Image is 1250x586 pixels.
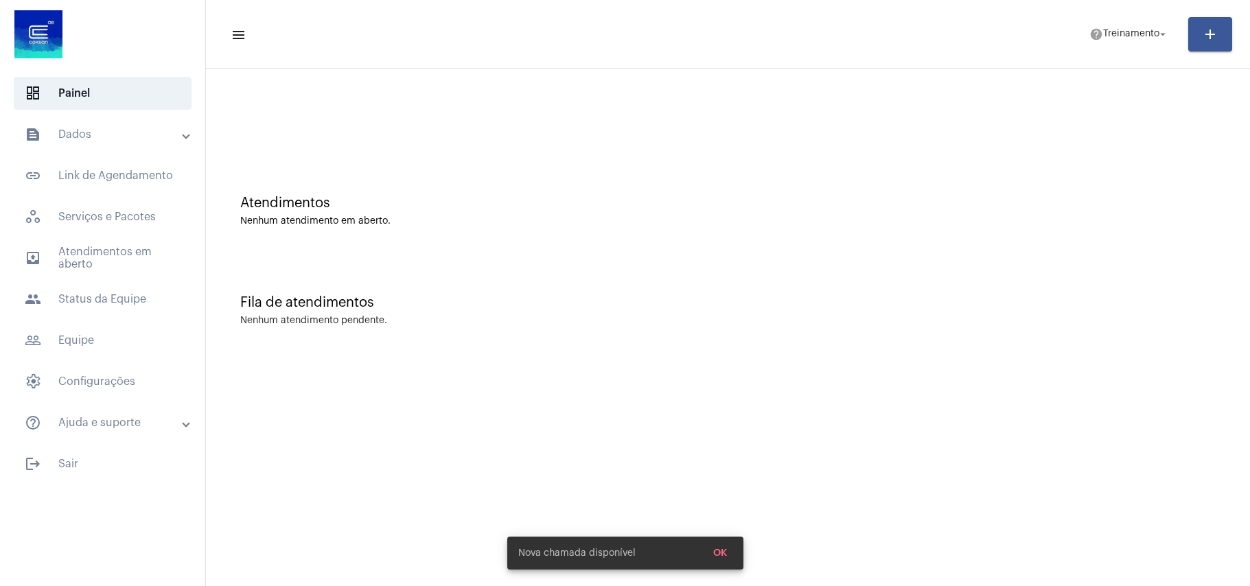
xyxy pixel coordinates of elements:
[702,541,738,565] button: OK
[25,126,183,143] mat-panel-title: Dados
[1103,30,1159,39] span: Treinamento
[1081,21,1177,48] button: Treinamento
[25,167,41,184] mat-icon: sidenav icon
[14,200,192,233] span: Serviços e Pacotes
[14,324,192,357] span: Equipe
[14,77,192,110] span: Painel
[14,283,192,316] span: Status da Equipe
[25,85,41,102] span: sidenav icon
[240,216,1216,226] div: Nenhum atendimento em aberto.
[713,548,727,558] span: OK
[25,414,183,431] mat-panel-title: Ajuda e suporte
[14,242,192,274] span: Atendimentos em aberto
[25,456,41,472] mat-icon: sidenav icon
[25,332,41,349] mat-icon: sidenav icon
[8,118,205,151] mat-expansion-panel-header: sidenav iconDados
[231,27,244,43] mat-icon: sidenav icon
[240,316,387,326] div: Nenhum atendimento pendente.
[240,295,1216,310] div: Fila de atendimentos
[25,291,41,307] mat-icon: sidenav icon
[1202,26,1218,43] mat-icon: add
[240,196,1216,211] div: Atendimentos
[14,447,192,480] span: Sair
[25,209,41,225] span: sidenav icon
[14,159,192,192] span: Link de Agendamento
[25,373,41,390] span: sidenav icon
[1157,28,1169,40] mat-icon: arrow_drop_down
[8,406,205,439] mat-expansion-panel-header: sidenav iconAjuda e suporte
[25,414,41,431] mat-icon: sidenav icon
[25,250,41,266] mat-icon: sidenav icon
[1089,27,1103,41] mat-icon: help
[518,546,636,560] span: Nova chamada disponível
[14,365,192,398] span: Configurações
[25,126,41,143] mat-icon: sidenav icon
[11,7,66,62] img: d4669ae0-8c07-2337-4f67-34b0df7f5ae4.jpeg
